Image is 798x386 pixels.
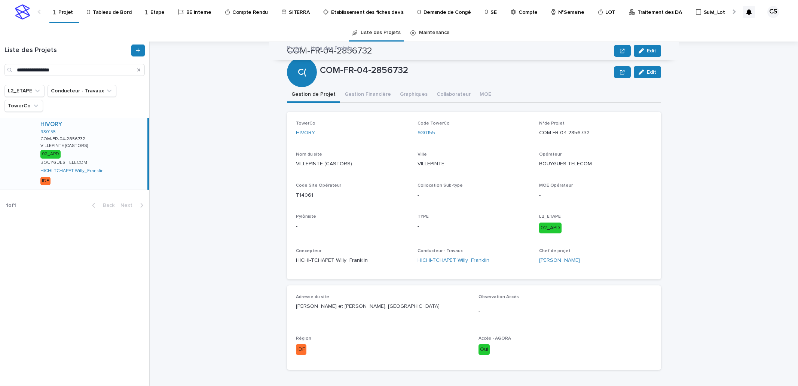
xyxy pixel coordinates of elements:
[287,37,317,77] div: C(
[296,295,329,299] span: Adresse du site
[40,177,51,185] div: IDF
[479,344,490,355] div: Oui
[418,192,530,199] p: -
[4,100,43,112] button: TowerCo
[40,150,61,158] div: 02_APD
[539,192,652,199] p: -
[767,6,779,18] div: CS
[40,121,62,128] a: HIVORY
[395,87,432,103] button: Graphiques
[361,24,401,42] a: Liste des Projets
[287,43,302,52] a: Projet
[296,183,341,188] span: Code Site Opérateur
[539,121,565,126] span: N°de Projet
[539,249,571,253] span: Chef de projet
[418,214,429,219] span: TYPE
[40,129,56,135] a: 930155
[320,65,611,76] p: COM-FR-04-2856732
[98,203,114,208] span: Back
[539,214,561,219] span: L2_ETAPE
[340,87,395,103] button: Gestion Financière
[4,46,130,55] h1: Liste des Projets
[539,160,652,168] p: BOUYGUES TELECOM
[296,192,409,199] p: T14061
[296,249,321,253] span: Concepteur
[418,249,463,253] span: Conducteur - Travaux
[418,183,463,188] span: Collocation Sub-type
[296,336,311,341] span: Région
[418,223,530,230] p: -
[418,160,530,168] p: VILLEPINTE
[419,24,450,42] a: Maintenance
[86,202,117,209] button: Back
[311,43,352,52] p: Liste des Projets
[15,4,30,19] img: stacker-logo-s-only.png
[539,183,573,188] span: MOE Opérateur
[296,303,470,310] p: [PERSON_NAME] et [PERSON_NAME], [GEOGRAPHIC_DATA]
[296,214,316,219] span: Pylôniste
[48,85,116,97] button: Conducteur - Travaux
[117,202,149,209] button: Next
[418,121,450,126] span: Code TowerCo
[647,70,656,75] span: Edit
[432,87,475,103] button: Collaborateur
[539,129,652,137] p: COM-FR-04-2856732
[40,135,87,142] p: COM-FR-04-2856732
[120,203,137,208] span: Next
[296,223,409,230] p: -
[40,168,104,174] a: HICHI-TCHAPET Willy_Franklin
[296,152,322,157] span: Nom du site
[40,142,90,148] p: VILLEPINTE (CASTORS)
[418,129,435,137] a: 930155
[4,64,145,76] input: Search
[418,152,427,157] span: Ville
[539,152,562,157] span: Opérateur
[296,160,409,168] p: VILLEPINTE (CASTORS)
[539,223,562,233] div: 02_APD
[40,160,87,165] p: BOUYGUES TELECOM
[479,336,511,341] span: Accès - AGORA
[296,129,315,137] a: HIVORY
[418,257,489,264] a: HICHI-TCHAPET Willy_Franklin
[287,87,340,103] button: Gestion de Projet
[4,85,45,97] button: L2_ETAPE
[296,121,315,126] span: TowerCo
[479,308,652,316] p: -
[296,257,409,264] p: HICHI-TCHAPET Willy_Franklin
[475,87,496,103] button: MOE
[539,257,580,264] a: [PERSON_NAME]
[634,66,661,78] button: Edit
[479,295,519,299] span: Observation Accès
[296,344,306,355] div: IDF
